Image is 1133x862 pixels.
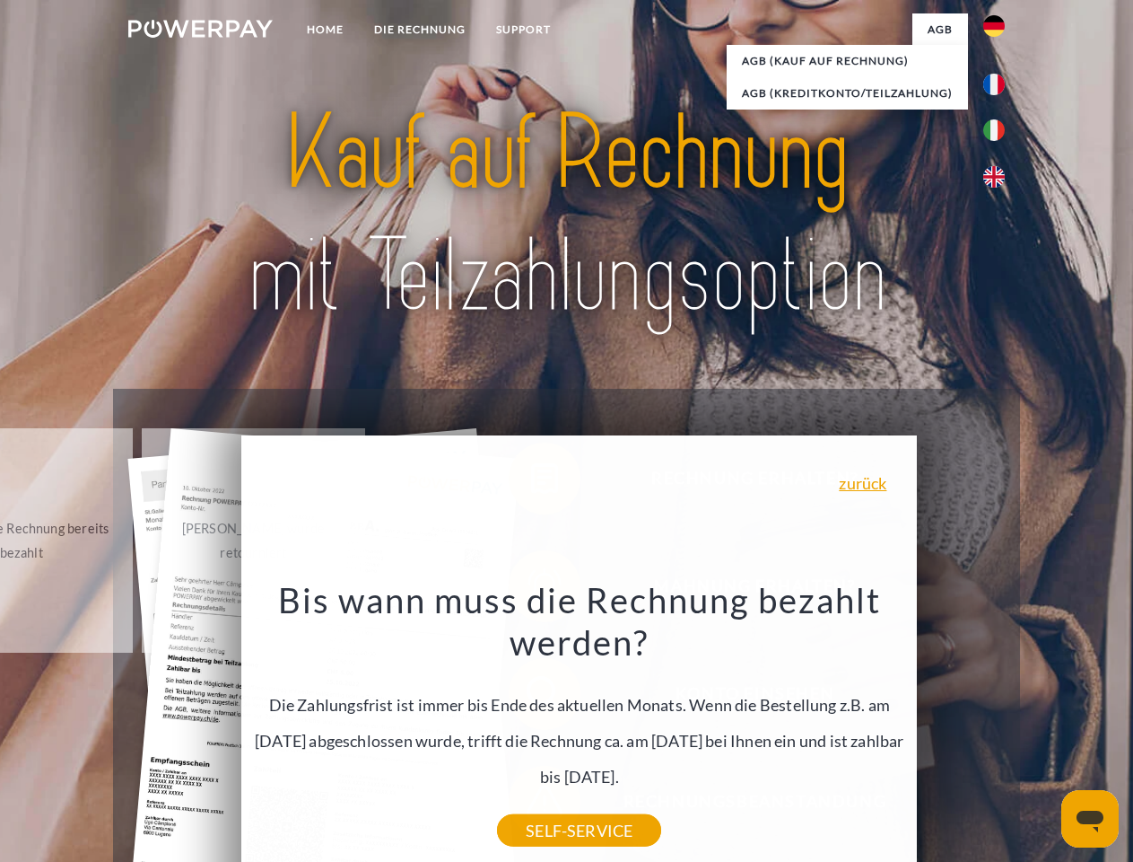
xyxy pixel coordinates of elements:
[481,13,566,46] a: SUPPORT
[252,578,907,664] h3: Bis wann muss die Rechnung bezahlt werden?
[912,13,968,46] a: agb
[983,119,1005,141] img: it
[1061,790,1119,848] iframe: Schaltfläche zum Öffnen des Messaging-Fensters
[983,166,1005,188] img: en
[128,20,273,38] img: logo-powerpay-white.svg
[359,13,481,46] a: DIE RECHNUNG
[292,13,359,46] a: Home
[252,578,907,831] div: Die Zahlungsfrist ist immer bis Ende des aktuellen Monats. Wenn die Bestellung z.B. am [DATE] abg...
[171,86,962,344] img: title-powerpay_de.svg
[727,77,968,110] a: AGB (Kreditkonto/Teilzahlung)
[983,74,1005,95] img: fr
[839,475,886,491] a: zurück
[983,15,1005,37] img: de
[153,516,354,565] div: [PERSON_NAME] wurde retourniert
[727,45,968,77] a: AGB (Kauf auf Rechnung)
[497,814,661,847] a: SELF-SERVICE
